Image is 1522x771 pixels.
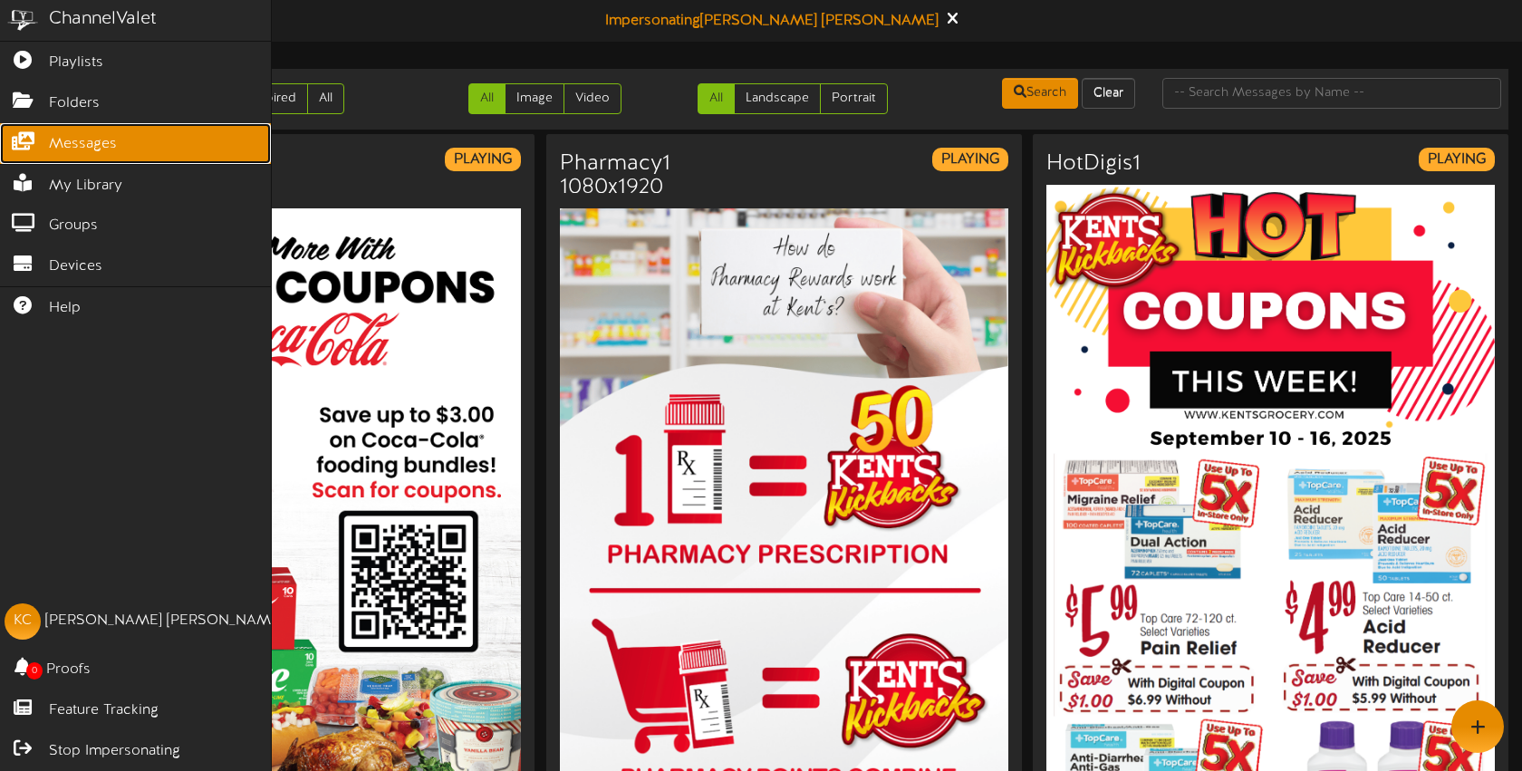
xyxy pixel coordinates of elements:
[49,298,81,319] span: Help
[1162,78,1501,109] input: -- Search Messages by Name --
[454,151,512,168] strong: PLAYING
[49,6,157,33] div: ChannelValet
[1002,78,1078,109] button: Search
[820,83,888,114] a: Portrait
[49,176,122,197] span: My Library
[307,83,344,114] a: All
[5,603,41,640] div: KC
[560,152,771,200] h3: Pharmacy1 1080x1920
[49,741,180,762] span: Stop Impersonating
[46,660,91,680] span: Proofs
[564,83,621,114] a: Video
[49,256,102,277] span: Devices
[49,134,117,155] span: Messages
[1428,151,1486,168] strong: PLAYING
[698,83,735,114] a: All
[49,93,100,114] span: Folders
[241,83,308,114] a: Expired
[1082,78,1135,109] button: Clear
[49,216,98,236] span: Groups
[468,83,506,114] a: All
[49,700,159,721] span: Feature Tracking
[45,611,284,631] div: [PERSON_NAME] [PERSON_NAME]
[734,83,821,114] a: Landscape
[505,83,564,114] a: Image
[941,151,999,168] strong: PLAYING
[1046,152,1141,176] h3: HotDigis1
[26,662,43,679] span: 0
[49,53,103,73] span: Playlists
